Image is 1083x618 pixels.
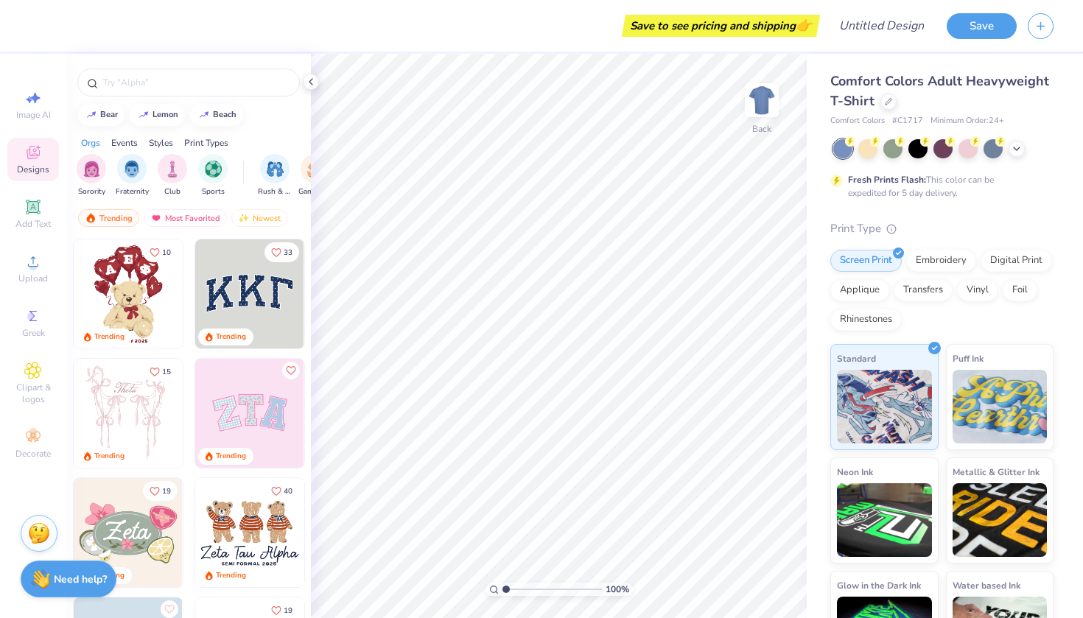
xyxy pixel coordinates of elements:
div: filter for Game Day [298,154,332,197]
div: Print Types [184,136,228,150]
button: beach [190,104,243,126]
div: filter for Club [158,154,187,197]
div: Rhinestones [830,309,902,331]
div: Most Favorited [144,209,227,227]
span: Glow in the Dark Ink [837,577,921,593]
div: Trending [216,451,246,462]
button: Like [143,242,178,262]
div: Applique [830,279,889,301]
div: Trending [216,570,246,581]
img: Fraternity Image [124,161,140,178]
div: beach [213,110,236,119]
img: 5ee11766-d822-42f5-ad4e-763472bf8dcf [304,359,413,468]
img: d12a98c7-f0f7-4345-bf3a-b9f1b718b86e [182,359,291,468]
span: Add Text [15,218,51,230]
span: Upload [18,273,48,284]
img: d6d5c6c6-9b9a-4053-be8a-bdf4bacb006d [182,478,291,587]
span: 33 [284,249,292,256]
span: Designs [17,164,49,175]
div: Trending [78,209,139,227]
strong: Need help? [54,572,107,586]
span: Comfort Colors [830,115,885,127]
div: Screen Print [830,250,902,272]
img: Puff Ink [953,370,1048,443]
img: 587403a7-0594-4a7f-b2bd-0ca67a3ff8dd [74,239,183,348]
img: Newest.gif [238,213,250,223]
div: Trending [216,331,246,343]
img: Rush & Bid Image [267,161,284,178]
button: filter button [158,154,187,197]
span: 19 [162,488,171,495]
span: Neon Ink [837,464,873,480]
span: Game Day [298,186,332,197]
div: Trending [94,331,125,343]
div: Back [752,122,771,136]
div: Styles [149,136,173,150]
button: Save [947,13,1017,39]
input: Untitled Design [827,11,936,41]
img: d12c9beb-9502-45c7-ae94-40b97fdd6040 [304,478,413,587]
img: Sports Image [205,161,222,178]
img: Metallic & Glitter Ink [953,483,1048,557]
div: Digital Print [981,250,1052,272]
span: Metallic & Glitter Ink [953,464,1040,480]
span: Minimum Order: 24 + [930,115,1004,127]
img: trending.gif [85,213,97,223]
img: Neon Ink [837,483,932,557]
button: Like [264,481,299,501]
span: Greek [22,327,45,339]
img: trend_line.gif [85,110,97,119]
input: Try "Alpha" [102,75,290,90]
img: 83dda5b0-2158-48ca-832c-f6b4ef4c4536 [74,359,183,468]
span: # C1717 [892,115,923,127]
div: Orgs [81,136,100,150]
img: 9980f5e8-e6a1-4b4a-8839-2b0e9349023c [195,359,304,468]
span: Rush & Bid [258,186,292,197]
div: bear [100,110,118,119]
div: Save to see pricing and shipping [625,15,816,37]
div: Trending [94,451,125,462]
span: Water based Ink [953,577,1020,593]
img: trend_line.gif [138,110,150,119]
span: Comfort Colors Adult Heavyweight T-Shirt [830,72,1049,110]
div: filter for Rush & Bid [258,154,292,197]
div: Transfers [894,279,953,301]
span: 19 [284,607,292,614]
span: 👉 [796,16,812,34]
img: 3b9aba4f-e317-4aa7-a679-c95a879539bd [195,239,304,348]
button: filter button [77,154,106,197]
img: Standard [837,370,932,443]
button: lemon [130,104,185,126]
span: Club [164,186,180,197]
div: Newest [231,209,287,227]
span: Puff Ink [953,351,984,366]
div: Foil [1003,279,1037,301]
img: Club Image [164,161,180,178]
div: Vinyl [957,279,998,301]
div: filter for Fraternity [116,154,149,197]
button: Like [143,481,178,501]
img: edfb13fc-0e43-44eb-bea2-bf7fc0dd67f9 [304,239,413,348]
button: filter button [198,154,228,197]
img: Game Day Image [307,161,324,178]
button: filter button [116,154,149,197]
span: 15 [162,368,171,376]
button: Like [264,242,299,262]
strong: Fresh Prints Flash: [848,174,926,186]
div: This color can be expedited for 5 day delivery. [848,173,1029,200]
span: 100 % [606,583,629,596]
img: most_fav.gif [150,213,162,223]
span: 10 [162,249,171,256]
img: a3be6b59-b000-4a72-aad0-0c575b892a6b [195,478,304,587]
span: Sports [202,186,225,197]
button: Like [143,362,178,382]
img: Back [747,85,777,115]
button: Like [161,600,178,618]
img: 010ceb09-c6fc-40d9-b71e-e3f087f73ee6 [74,478,183,587]
span: Clipart & logos [7,382,59,405]
span: Image AI [16,109,51,121]
img: trend_line.gif [198,110,210,119]
div: filter for Sports [198,154,228,197]
span: 40 [284,488,292,495]
button: bear [77,104,125,126]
